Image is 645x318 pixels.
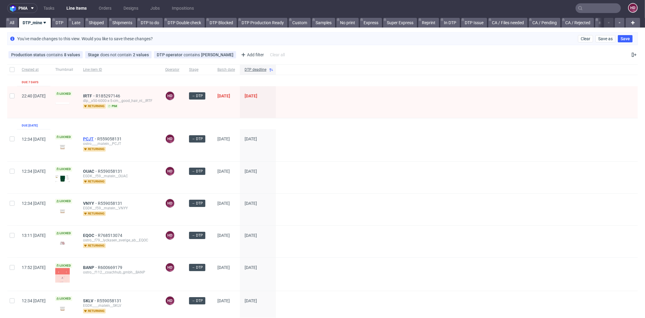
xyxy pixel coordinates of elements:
a: OUAC [83,169,98,174]
span: Locked [55,91,72,96]
button: Save as [595,35,615,42]
span: Batch date [217,67,235,72]
span: [DATE] [245,93,257,98]
a: DTP [52,18,67,28]
a: Shipments [109,18,136,28]
span: 17:52 [DATE] [22,265,46,270]
span: 13:11 [DATE] [22,233,46,238]
div: Due 7 days [22,80,38,85]
a: n / Production [595,18,629,28]
span: Locked [55,263,72,268]
span: 12:34 [DATE] [22,298,46,303]
span: Created at [22,67,46,72]
a: Designs [120,3,142,13]
span: R559058131 [97,298,123,303]
span: [DATE] [217,93,230,98]
figcaption: HD [166,167,174,175]
span: → DTP [191,93,203,99]
span: [DATE] [245,265,257,270]
a: Impositions [168,3,197,13]
a: Jobs [147,3,163,13]
span: [DATE] [245,298,257,303]
span: DTP deadline [245,67,266,72]
p: You've made changes to this view. Would you like to save these changes? [17,36,153,42]
figcaption: HD [166,92,174,100]
span: PCJT [83,136,97,141]
img: version_two_editor_design [55,207,70,215]
a: EQOC [83,233,98,238]
span: Locked [55,296,72,301]
span: Line item ID [83,67,156,72]
span: → DTP [191,136,203,142]
span: Stage [88,52,100,57]
a: Express [360,18,382,28]
span: contains [184,52,201,57]
a: CA / Files needed [488,18,528,28]
img: version_two_editor_design.png [55,175,70,182]
button: Save [618,35,633,42]
a: DTP_mine [19,18,51,28]
span: → DTP [191,169,203,174]
span: returning [83,211,106,216]
img: logo [10,5,18,12]
div: ostro____matein__PCJT [83,141,156,146]
div: EGDK____matein__SKLV [83,303,156,308]
span: [DATE] [217,201,230,206]
figcaption: HD [166,263,174,272]
span: Locked [55,167,72,172]
a: Orders [95,3,115,13]
img: version_two_editor_design.png [55,268,70,283]
a: R559058131 [97,136,123,141]
a: CA / Rejected [562,18,594,28]
span: → DTP [191,233,203,238]
span: returning [83,179,106,184]
a: DTP Issue [461,18,487,28]
span: R600669179 [98,265,124,270]
span: returning [83,243,106,248]
a: Tasks [40,3,58,13]
a: In DTP [440,18,460,28]
span: Operator [165,67,179,72]
span: 12:34 [DATE] [22,137,46,142]
span: [DATE] [245,201,257,206]
a: DTP Production Ready [238,18,287,28]
div: dlp__x50-6000-x-5-cm__good_hair_nl__IRTF [83,98,156,103]
span: [DATE] [217,265,230,270]
div: ostro__f79__lyckasen_sverige_ab__EQOC [83,238,156,243]
div: 2 values [133,52,149,57]
a: R768513074 [98,233,124,238]
img: version_two_editor_design [55,304,70,313]
span: pma [18,6,27,10]
span: [DATE] [245,233,257,238]
a: R559058131 [98,201,124,206]
span: Locked [55,231,72,236]
div: [PERSON_NAME] [201,52,233,57]
div: EGDK__f59__matein__VNYY [83,206,156,211]
span: does not contain [100,52,133,57]
a: SKLV [83,298,97,303]
span: Production status [11,52,47,57]
span: VNYY [83,201,98,206]
div: Add filter [239,50,265,60]
span: returning [83,147,106,152]
figcaption: HD [166,135,174,143]
span: [DATE] [217,169,230,174]
span: R559058131 [98,169,124,174]
button: Clear [578,35,593,42]
a: Shipped [85,18,107,28]
a: DTP to do [137,18,163,28]
span: → DTP [191,201,203,206]
span: [DATE] [217,136,230,141]
a: BANP [83,265,98,270]
img: version_two_editor_design [55,239,70,247]
a: All [6,18,18,28]
a: IRTF [83,93,96,98]
span: R185297146 [96,93,121,98]
figcaption: HD [629,4,637,12]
